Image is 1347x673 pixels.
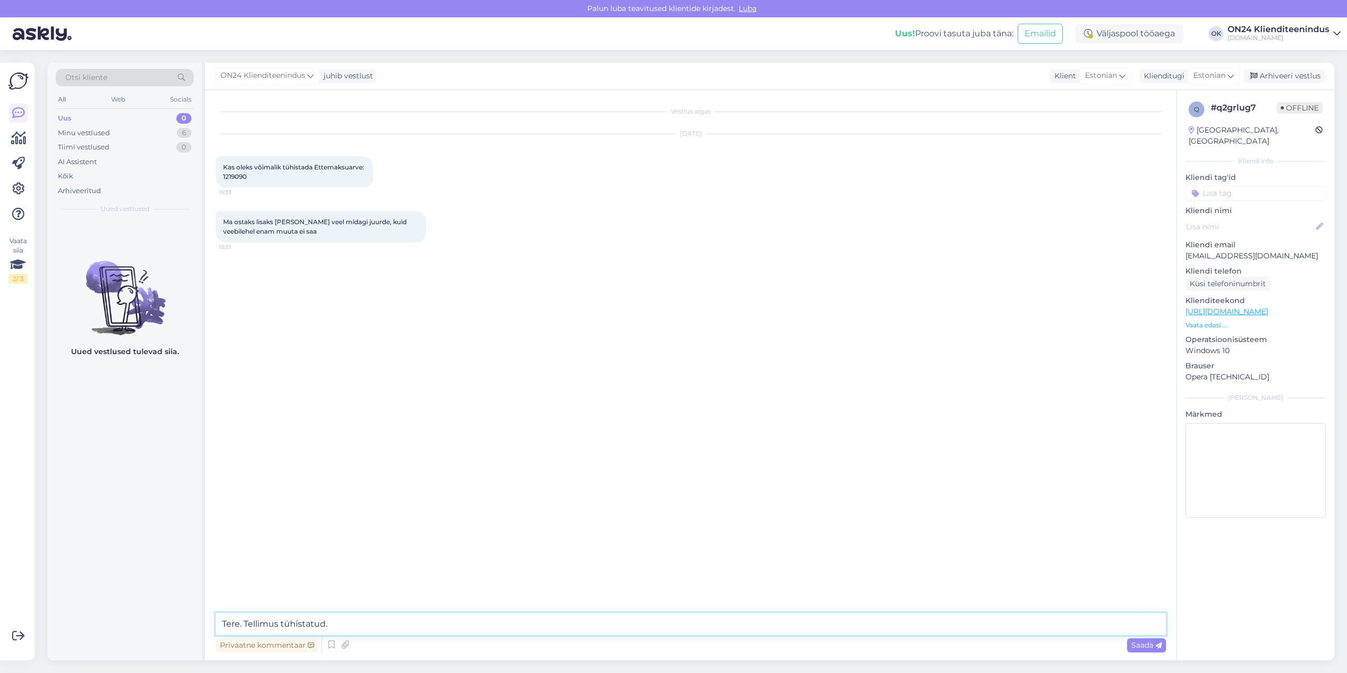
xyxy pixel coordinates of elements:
input: Lisa tag [1185,185,1326,201]
div: Uus [58,113,72,124]
p: Operatsioonisüsteem [1185,334,1326,345]
textarea: Tere. Tellimus tühistatud [216,613,1166,635]
p: Kliendi email [1185,239,1326,250]
span: 15:33 [219,243,258,251]
p: Kliendi telefon [1185,266,1326,277]
div: OK [1209,26,1223,41]
span: Kas oleks võimalik tühistada Ettemaksuarve: 1219090 [223,163,366,180]
div: Proovi tasuta juba täna: [895,27,1013,40]
div: Küsi telefoninumbrit [1185,277,1270,291]
div: 2 / 3 [8,274,27,284]
span: Estonian [1085,70,1117,82]
div: Socials [168,93,194,106]
span: Saada [1131,640,1162,650]
b: Uus! [895,28,915,38]
div: Klienditugi [1140,71,1184,82]
input: Lisa nimi [1186,221,1314,233]
div: [DOMAIN_NAME] [1228,34,1329,42]
div: Kõik [58,171,73,182]
p: Vaata edasi ... [1185,320,1326,330]
div: [PERSON_NAME] [1185,393,1326,403]
button: Emailid [1018,24,1063,44]
div: [GEOGRAPHIC_DATA], [GEOGRAPHIC_DATA] [1189,125,1315,147]
div: ON24 Klienditeenindus [1228,25,1329,34]
p: Kliendi nimi [1185,205,1326,216]
p: Klienditeekond [1185,295,1326,306]
p: Uued vestlused tulevad siia. [71,346,179,357]
span: q [1194,105,1199,113]
div: # q2grlug7 [1211,102,1276,114]
div: Väljaspool tööaega [1075,24,1183,43]
span: Estonian [1193,70,1225,82]
div: Vaata siia [8,236,27,284]
p: [EMAIL_ADDRESS][DOMAIN_NAME] [1185,250,1326,262]
span: Luba [736,4,760,13]
p: Windows 10 [1185,345,1326,356]
div: Vestlus algas [216,107,1166,116]
div: Minu vestlused [58,128,110,138]
div: 0 [176,142,192,153]
div: Klient [1050,71,1076,82]
div: 6 [177,128,192,138]
img: No chats [47,242,202,337]
div: [DATE] [216,129,1166,138]
div: Web [109,93,127,106]
p: Opera [TECHNICAL_ID] [1185,371,1326,383]
a: ON24 Klienditeenindus[DOMAIN_NAME] [1228,25,1341,42]
a: [URL][DOMAIN_NAME] [1185,307,1268,316]
div: Arhiveeri vestlus [1244,69,1325,83]
div: 0 [176,113,192,124]
div: juhib vestlust [319,71,373,82]
span: Ma ostaks lisaks [PERSON_NAME] veel midagi juurde, kuid veebilehel enam muuta ei saa [223,218,408,235]
div: Tiimi vestlused [58,142,109,153]
span: Uued vestlused [100,204,149,214]
p: Märkmed [1185,409,1326,420]
div: All [56,93,68,106]
span: 15:33 [219,188,258,196]
span: ON24 Klienditeenindus [220,70,305,82]
img: Askly Logo [8,71,28,91]
div: AI Assistent [58,157,97,167]
div: Kliendi info [1185,156,1326,166]
div: Privaatne kommentaar [216,638,318,652]
span: Otsi kliente [65,72,107,83]
p: Kliendi tag'id [1185,172,1326,183]
span: Offline [1276,102,1323,114]
p: Brauser [1185,360,1326,371]
div: Arhiveeritud [58,186,101,196]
